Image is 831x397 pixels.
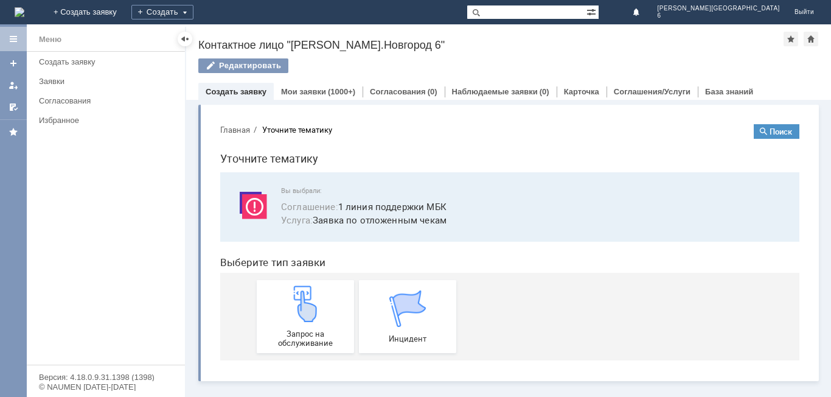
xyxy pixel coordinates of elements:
[10,10,40,21] button: Главная
[179,176,215,213] img: get067d4ba7cf7247ad92597448b2db9300
[71,85,236,99] button: Соглашение:1 линия поддержки МБК
[52,11,122,20] div: Уточните тематику
[564,87,599,96] a: Карточка
[206,87,266,96] a: Создать заявку
[658,12,780,19] span: 6
[658,5,780,12] span: [PERSON_NAME][GEOGRAPHIC_DATA]
[39,57,178,66] div: Создать заявку
[4,54,23,73] a: Создать заявку
[46,166,144,239] a: Запрос на обслуживание
[10,35,589,53] h1: Уточните тематику
[370,87,426,96] a: Согласования
[328,87,355,96] div: (1000+)
[39,77,178,86] div: Заявки
[50,215,140,233] span: Запрос на обслуживание
[614,87,690,96] a: Соглашения/Услуги
[39,116,164,125] div: Избранное
[39,96,178,105] div: Согласования
[77,171,113,208] img: get23c147a1b4124cbfa18e19f2abec5e8f
[452,87,538,96] a: Наблюдаемые заявки
[804,32,818,46] div: Сделать домашней страницей
[152,220,242,229] span: Инцидент
[4,97,23,117] a: Мои согласования
[71,99,574,113] span: Заявка по отложенным чекам
[71,99,102,111] span: Услуга :
[586,5,599,17] span: Расширенный поиск
[39,32,61,47] div: Меню
[34,91,183,110] a: Согласования
[178,32,192,46] div: Скрыть меню
[34,52,183,71] a: Создать заявку
[784,32,798,46] div: Добавить в избранное
[4,76,23,95] a: Мои заявки
[39,383,173,391] div: © NAUMEN [DATE]-[DATE]
[71,72,574,80] span: Вы выбрали:
[428,87,437,96] div: (0)
[281,87,326,96] a: Мои заявки
[71,86,128,98] span: Соглашение :
[10,142,589,154] header: Выберите тип заявки
[15,7,24,17] a: Перейти на домашнюю страницу
[15,7,24,17] img: logo
[131,5,193,19] div: Создать
[705,87,753,96] a: База знаний
[543,10,589,24] button: Поиск
[24,72,61,109] img: svg%3E
[540,87,549,96] div: (0)
[198,39,784,51] div: Контактное лицо "[PERSON_NAME].Новгород 6"
[39,373,173,381] div: Версия: 4.18.0.9.31.1398 (1398)
[34,72,183,91] a: Заявки
[148,166,246,239] a: Инцидент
